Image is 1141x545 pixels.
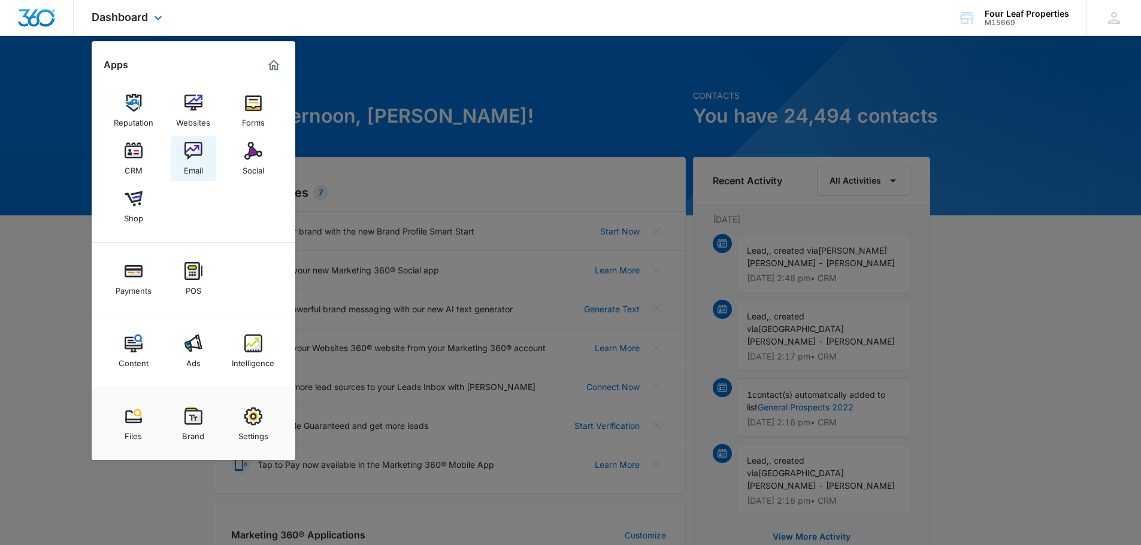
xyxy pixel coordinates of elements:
[111,136,156,181] a: CRM
[171,88,216,133] a: Websites
[231,401,276,447] a: Settings
[116,280,152,296] div: Payments
[186,352,201,368] div: Ads
[92,11,148,23] span: Dashboard
[184,160,203,175] div: Email
[985,19,1069,27] div: account id
[182,425,204,441] div: Brand
[111,88,156,133] a: Reputation
[231,88,276,133] a: Forms
[125,425,142,441] div: Files
[232,352,274,368] div: Intelligence
[111,328,156,374] a: Content
[114,112,153,127] div: Reputation
[111,184,156,229] a: Shop
[242,112,265,127] div: Forms
[186,280,201,296] div: POS
[176,112,210,127] div: Websites
[238,425,268,441] div: Settings
[264,56,283,75] a: Marketing 360® Dashboard
[171,401,216,447] a: Brand
[119,352,149,368] div: Content
[125,160,143,175] div: CRM
[243,160,264,175] div: Social
[231,136,276,181] a: Social
[111,401,156,447] a: Files
[985,9,1069,19] div: account name
[171,328,216,374] a: Ads
[171,256,216,302] a: POS
[104,59,128,71] h2: Apps
[124,208,143,223] div: Shop
[231,328,276,374] a: Intelligence
[171,136,216,181] a: Email
[111,256,156,302] a: Payments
